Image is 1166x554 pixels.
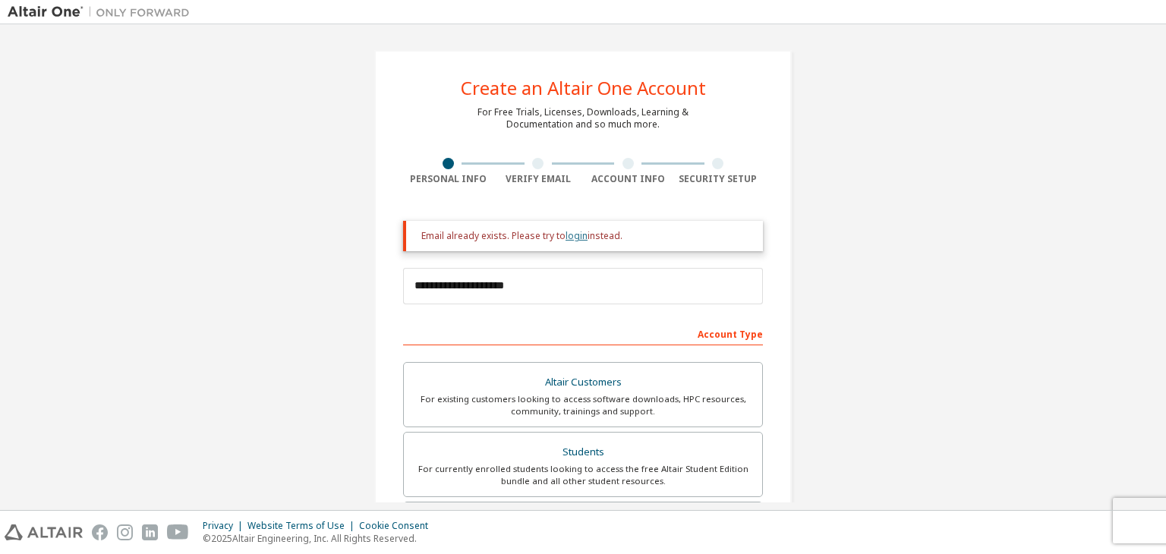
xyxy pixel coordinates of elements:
div: For existing customers looking to access software downloads, HPC resources, community, trainings ... [413,393,753,417]
img: instagram.svg [117,524,133,540]
div: Security Setup [673,173,764,185]
img: linkedin.svg [142,524,158,540]
img: facebook.svg [92,524,108,540]
div: Website Terms of Use [247,520,359,532]
div: Altair Customers [413,372,753,393]
div: Verify Email [493,173,584,185]
p: © 2025 Altair Engineering, Inc. All Rights Reserved. [203,532,437,545]
img: youtube.svg [167,524,189,540]
div: Cookie Consent [359,520,437,532]
div: Students [413,442,753,463]
a: login [566,229,588,242]
div: For Free Trials, Licenses, Downloads, Learning & Documentation and so much more. [477,106,689,131]
div: Account Info [583,173,673,185]
div: For currently enrolled students looking to access the free Altair Student Edition bundle and all ... [413,463,753,487]
img: Altair One [8,5,197,20]
div: Privacy [203,520,247,532]
div: Create an Altair One Account [461,79,706,97]
div: Personal Info [403,173,493,185]
div: Email already exists. Please try to instead. [421,230,751,242]
img: altair_logo.svg [5,524,83,540]
div: Account Type [403,321,763,345]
